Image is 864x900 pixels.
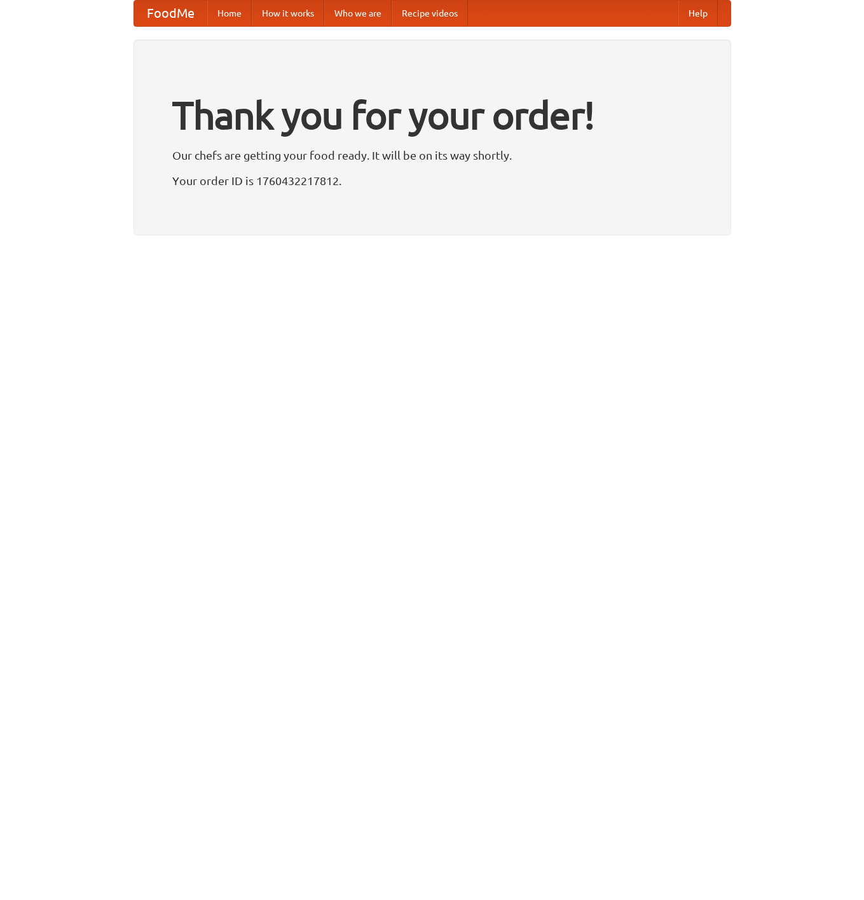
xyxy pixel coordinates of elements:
a: How it works [252,1,324,26]
h1: Thank you for your order! [172,85,692,146]
a: Recipe videos [392,1,468,26]
a: FoodMe [134,1,207,26]
a: Help [678,1,718,26]
a: Home [207,1,252,26]
p: Your order ID is 1760432217812. [172,171,692,190]
a: Who we are [324,1,392,26]
p: Our chefs are getting your food ready. It will be on its way shortly. [172,146,692,165]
